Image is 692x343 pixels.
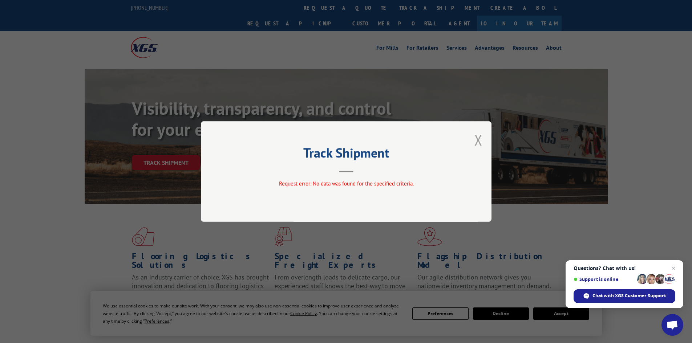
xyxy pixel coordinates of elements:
[474,130,482,150] button: Close modal
[574,289,675,303] div: Chat with XGS Customer Support
[574,277,635,282] span: Support is online
[279,180,413,187] span: Request error: No data was found for the specified criteria.
[661,314,683,336] div: Open chat
[592,293,666,299] span: Chat with XGS Customer Support
[669,264,678,273] span: Close chat
[237,148,455,162] h2: Track Shipment
[574,265,675,271] span: Questions? Chat with us!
